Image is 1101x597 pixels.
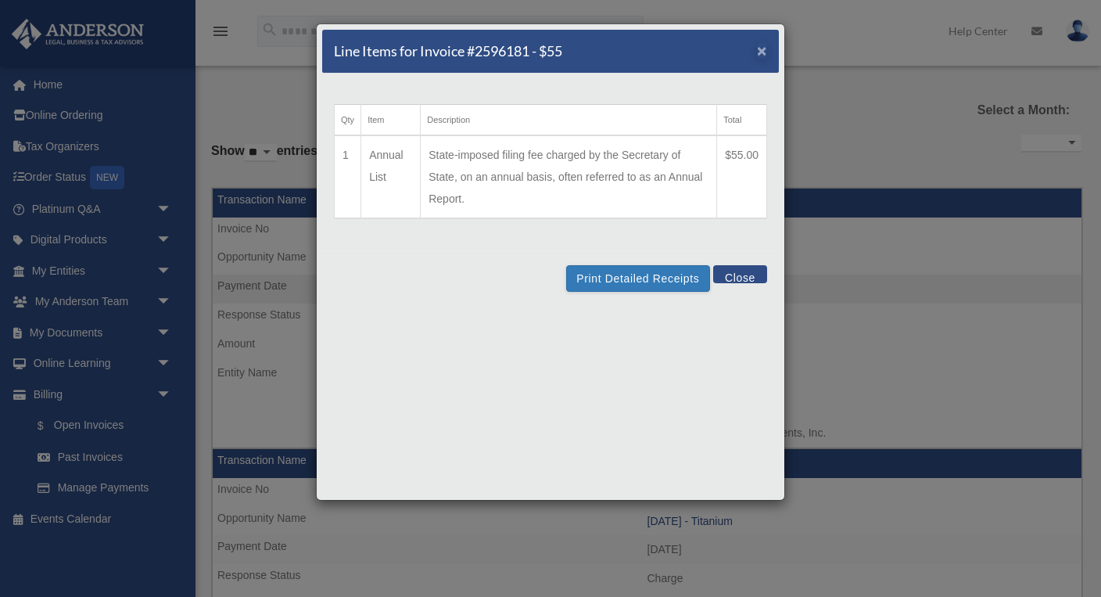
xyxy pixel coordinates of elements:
[421,135,717,218] td: State-imposed filing fee charged by the Secretary of State, on an annual basis, often referred to...
[713,265,767,283] button: Close
[717,135,767,218] td: $55.00
[421,105,717,136] th: Description
[757,42,767,59] button: Close
[361,105,421,136] th: Item
[335,135,361,218] td: 1
[757,41,767,59] span: ×
[335,105,361,136] th: Qty
[361,135,421,218] td: Annual List
[334,41,562,61] h5: Line Items for Invoice #2596181 - $55
[566,265,709,292] button: Print Detailed Receipts
[717,105,767,136] th: Total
